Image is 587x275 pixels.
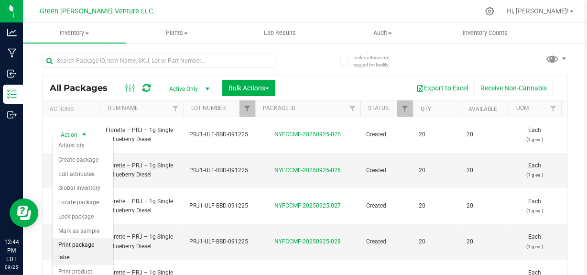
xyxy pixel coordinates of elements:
a: Filter [397,100,413,117]
inline-svg: Inventory [7,89,17,99]
li: Edit attributes [53,167,113,182]
span: 20 [467,237,503,246]
span: PRJ1-ULF-BBD-091225 [189,130,250,139]
span: Florette – PRJ – 1g Single – Blueberry Diesel [106,197,178,215]
p: (1 g ea.) [514,135,555,144]
span: Hi, [PERSON_NAME]! [507,7,569,15]
span: Plants [126,29,228,37]
a: Filter [239,100,255,117]
a: NYFCCMF-20250925-028 [275,238,341,245]
span: All Packages [50,83,117,93]
span: 20 [419,237,455,246]
p: 12:44 PM EDT [4,238,19,264]
inline-svg: Manufacturing [7,48,17,58]
span: 20 [467,201,503,210]
span: 20 [419,130,455,139]
span: Each [514,126,555,144]
a: Available [468,106,497,112]
span: 20 [419,201,455,210]
span: 20 [419,166,455,175]
span: Inventory Counts [450,29,521,37]
a: Status [368,105,389,111]
inline-svg: Outbound [7,110,17,120]
li: Create package [53,153,113,167]
span: Created [366,237,407,246]
span: Created [366,201,407,210]
a: NYFCCMF-20250925-026 [275,167,341,174]
span: Florette – PRJ – 1g Single – Blueberry Diesel [106,232,178,251]
span: PRJ1-ULF-BBD-091225 [189,166,250,175]
span: Inventory [23,29,126,37]
inline-svg: Analytics [7,28,17,37]
a: Lot Number [191,105,226,111]
span: Green [PERSON_NAME] Venture LLC. [40,7,155,15]
span: Action [52,128,78,142]
span: 20 [467,130,503,139]
span: PRJ1-ULF-BBD-091225 [189,201,250,210]
a: Plants [126,23,228,43]
p: (1 g ea.) [514,170,555,179]
span: Florette – PRJ – 1g Single – Blueberry Diesel [106,161,178,179]
span: Bulk Actions [228,84,269,92]
li: Print package label [53,238,113,264]
a: Audit [331,23,434,43]
a: UOM [516,105,529,111]
span: Created [366,166,407,175]
span: select [78,128,90,142]
span: Each [514,197,555,215]
a: Qty [421,106,431,112]
li: Adjust qty [53,139,113,153]
div: Manage settings [484,7,496,16]
a: Item Name [108,105,138,111]
span: Each [514,161,555,179]
iframe: Resource center [10,198,38,227]
a: Filter [545,100,561,117]
p: (1 g ea.) [514,206,555,215]
a: NYFCCMF-20250925-027 [275,202,341,209]
li: Mark as sample [53,224,113,239]
span: 20 [467,166,503,175]
li: Global inventory [53,181,113,196]
inline-svg: Inbound [7,69,17,78]
a: Filter [345,100,360,117]
li: Lock package [53,210,113,224]
p: 09/25 [4,264,19,271]
button: Export to Excel [410,80,474,96]
span: Lab Results [251,29,309,37]
span: Florette – PRJ – 1g Single – Blueberry Diesel [106,126,178,144]
a: Inventory Counts [434,23,537,43]
a: Lab Results [228,23,331,43]
input: Search Package ID, Item Name, SKU, Lot or Part Number... [42,54,275,68]
li: Locate package [53,196,113,210]
span: Include items not tagged for facility [353,54,401,68]
span: Each [514,232,555,251]
a: Inventory [23,23,126,43]
button: Receive Non-Cannabis [474,80,553,96]
div: Actions [50,106,96,112]
a: NYFCCMF-20250925-025 [275,131,341,138]
a: Package ID [263,105,295,111]
span: Audit [332,29,434,37]
p: (1 g ea.) [514,242,555,251]
button: Bulk Actions [222,80,275,96]
span: Created [366,130,407,139]
span: PRJ1-ULF-BBD-091225 [189,237,250,246]
a: Filter [168,100,184,117]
